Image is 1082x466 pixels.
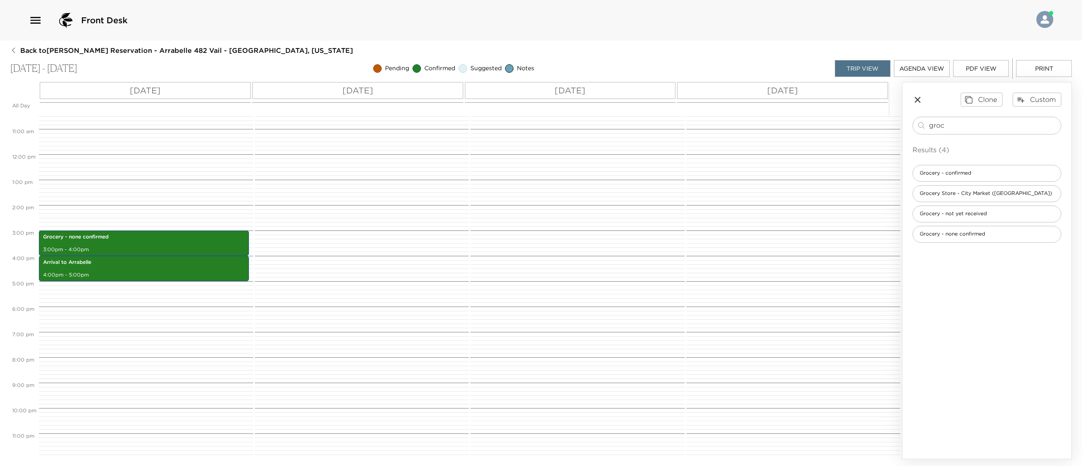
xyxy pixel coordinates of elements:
p: Grocery - none confirmed [43,233,245,241]
button: Back to[PERSON_NAME] Reservation - Arrabelle 482 Vail - [GEOGRAPHIC_DATA], [US_STATE] [10,46,353,55]
span: Front Desk [81,14,128,26]
div: Grocery Store - City Market ([GEOGRAPHIC_DATA]) [913,185,1061,202]
span: 6:00 PM [10,306,36,312]
div: Arrival to Arrabelle4:00pm - 5:00pm [39,256,249,281]
p: 4:00pm - 5:00pm [43,271,245,279]
p: [DATE] [342,84,373,97]
button: [DATE] [40,82,251,99]
button: Print [1016,60,1072,77]
span: 11:00 AM [10,128,36,134]
button: [DATE] [252,82,463,99]
p: [DATE] [555,84,585,97]
span: 5:00 PM [10,280,36,287]
span: 3:00 PM [10,230,36,236]
button: Clone [961,93,1003,106]
p: 3:00pm - 4:00pm [43,246,245,253]
img: logo [56,10,76,30]
div: Grocery - none confirmed3:00pm - 4:00pm [39,230,249,256]
span: Pending [385,64,409,73]
button: Trip View [835,60,891,77]
button: [DATE] [677,82,888,99]
div: Grocery - not yet received [913,206,1061,222]
button: [DATE] [465,82,676,99]
p: [DATE] [767,84,798,97]
span: 7:00 PM [10,331,36,337]
img: User [1036,11,1053,28]
span: Grocery Store - City Market ([GEOGRAPHIC_DATA]) [913,190,1059,197]
span: Notes [517,64,534,73]
span: 9:00 PM [10,382,36,388]
p: [DATE] - [DATE] [10,63,77,75]
span: 10:00 PM [10,407,38,414]
div: Grocery - none confirmed [913,226,1061,243]
span: Back to [PERSON_NAME] Reservation - Arrabelle 482 Vail - [GEOGRAPHIC_DATA], [US_STATE] [20,46,353,55]
span: 8:00 PM [10,356,36,363]
p: Arrival to Arrabelle [43,259,245,266]
p: [DATE] [130,84,161,97]
button: Agenda View [894,60,950,77]
button: Custom [1013,93,1061,106]
input: Search for activities [929,121,1057,130]
p: All Day [12,102,37,110]
span: 12:00 PM [10,154,38,160]
span: Grocery - confirmed [913,170,978,177]
button: PDF View [953,60,1009,77]
span: Confirmed [424,64,455,73]
span: 2:00 PM [10,204,36,211]
span: 1:00 PM [10,179,35,185]
span: 4:00 PM [10,255,36,261]
div: Grocery - confirmed [913,165,1061,182]
span: Grocery - not yet received [913,210,994,217]
span: Grocery - none confirmed [913,230,992,238]
span: 11:00 PM [10,433,36,439]
span: Suggested [470,64,502,73]
p: Results (4) [913,145,1061,155]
